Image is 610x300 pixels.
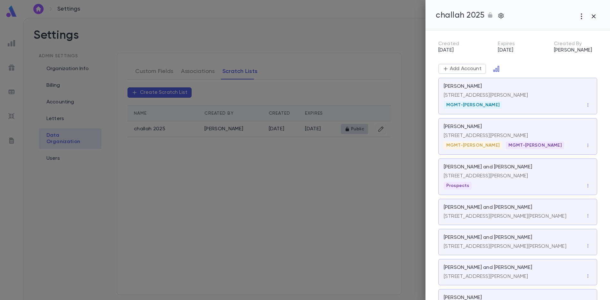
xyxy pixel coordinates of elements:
[444,243,566,250] p: [STREET_ADDRESS][PERSON_NAME][PERSON_NAME]
[444,204,532,211] p: [PERSON_NAME] and [PERSON_NAME]
[444,264,532,271] p: [PERSON_NAME] and [PERSON_NAME]
[444,102,502,108] span: MGMT-[PERSON_NAME]
[444,173,592,179] p: [STREET_ADDRESS][PERSON_NAME]
[444,143,502,148] span: MGMT-[PERSON_NAME]
[444,234,532,241] p: [PERSON_NAME] and [PERSON_NAME]
[554,41,592,47] p: Created By
[444,164,532,170] p: [PERSON_NAME] and [PERSON_NAME]
[491,64,501,74] button: Open in Data Center
[438,41,459,47] p: Created
[444,213,566,220] p: [STREET_ADDRESS][PERSON_NAME][PERSON_NAME]
[444,124,482,130] p: [PERSON_NAME]
[444,133,592,139] p: [STREET_ADDRESS][PERSON_NAME]
[444,273,528,280] p: [STREET_ADDRESS][PERSON_NAME]
[444,83,482,90] p: [PERSON_NAME]
[498,41,515,53] div: [DATE]
[498,41,515,47] p: Expires
[449,66,482,72] p: Add Account
[554,41,592,53] div: [PERSON_NAME]
[506,143,564,148] span: MGMT-[PERSON_NAME]
[436,11,484,20] h5: challah 2025
[444,183,472,188] span: Prospects
[438,64,486,74] button: Add Account
[444,92,592,99] p: [STREET_ADDRESS][PERSON_NAME]
[438,41,459,53] div: [DATE]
